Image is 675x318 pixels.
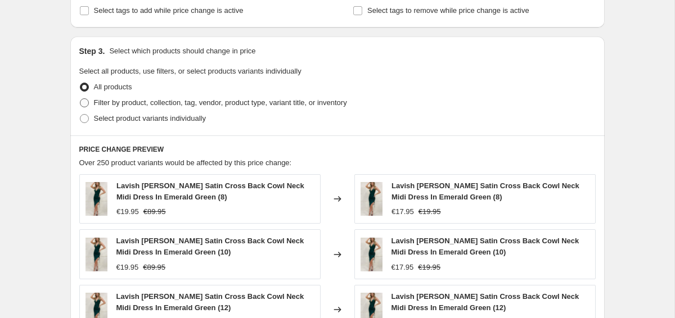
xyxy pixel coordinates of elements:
div: €17.95 [391,262,414,273]
h2: Step 3. [79,46,105,57]
span: Select tags to add while price change is active [94,6,244,15]
strike: €89.95 [143,262,165,273]
span: Select all products, use filters, or select products variants individually [79,67,301,75]
span: Lavish [PERSON_NAME] Satin Cross Back Cowl Neck Midi Dress In Emerald Green (10) [391,237,579,256]
span: Filter by product, collection, tag, vendor, product type, variant title, or inventory [94,98,347,107]
h6: PRICE CHANGE PREVIEW [79,145,596,154]
img: es-lavish-alice-satin-cross-back-cowl-neck-midi-dress-in-emerald-green__09148.1663764862.1280.128... [361,238,382,271]
span: Lavish [PERSON_NAME] Satin Cross Back Cowl Neck Midi Dress In Emerald Green (12) [391,292,579,312]
span: Lavish [PERSON_NAME] Satin Cross Back Cowl Neck Midi Dress In Emerald Green (8) [391,181,579,201]
p: Select which products should change in price [109,46,255,57]
div: €17.95 [391,206,414,217]
img: es-lavish-alice-satin-cross-back-cowl-neck-midi-dress-in-emerald-green__09148.1663764862.1280.128... [85,182,108,216]
img: es-lavish-alice-satin-cross-back-cowl-neck-midi-dress-in-emerald-green__09148.1663764862.1280.128... [361,182,383,216]
div: €19.95 [116,262,139,273]
div: €19.95 [116,206,139,217]
img: es-lavish-alice-satin-cross-back-cowl-neck-midi-dress-in-emerald-green__09148.1663764862.1280.128... [85,238,107,271]
span: Over 250 product variants would be affected by this price change: [79,158,292,167]
span: Lavish [PERSON_NAME] Satin Cross Back Cowl Neck Midi Dress In Emerald Green (12) [116,292,304,312]
span: Lavish [PERSON_NAME] Satin Cross Back Cowl Neck Midi Dress In Emerald Green (8) [116,181,304,201]
span: Select tags to remove while price change is active [367,6,529,15]
strike: €19.95 [418,262,440,273]
strike: €89.95 [143,206,166,217]
span: Select product variants individually [94,114,206,122]
span: All products [94,83,132,91]
strike: €19.95 [418,206,441,217]
span: Lavish [PERSON_NAME] Satin Cross Back Cowl Neck Midi Dress In Emerald Green (10) [116,237,304,256]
